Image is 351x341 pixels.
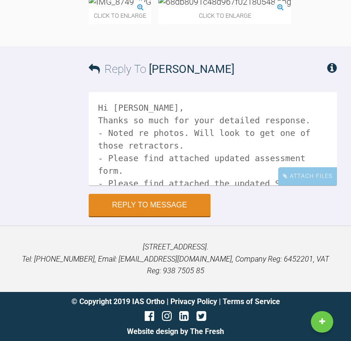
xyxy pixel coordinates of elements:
[278,167,337,185] div: Attach Files
[89,7,151,24] span: Click to enlarge
[89,194,211,216] button: Reply to Message
[127,327,224,336] a: Website design by The Fresh
[223,297,280,306] a: Terms of Service
[158,7,291,24] span: Click to enlarge
[89,60,234,78] h3: Reply To
[71,296,280,308] div: © Copyright 2019 IAS Ortho | |
[15,241,336,277] p: [STREET_ADDRESS]. Tel: [PHONE_NUMBER], Email: [EMAIL_ADDRESS][DOMAIN_NAME], Company Reg: 6452201,...
[149,63,234,76] span: [PERSON_NAME]
[170,297,217,306] a: Privacy Policy
[311,311,333,333] a: New Case
[89,92,337,185] textarea: Hi [PERSON_NAME], Thanks so much for your detailed response. - Noted re photos. Will look to get ...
